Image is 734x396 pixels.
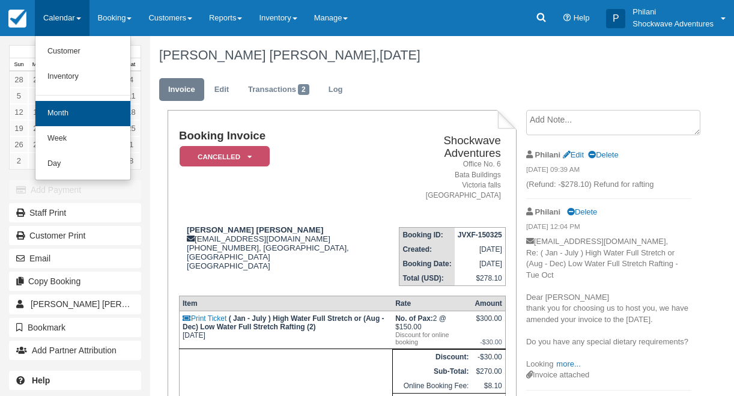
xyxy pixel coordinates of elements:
strong: Philani [535,207,560,216]
a: 26 [10,136,28,153]
a: 28 [10,72,28,88]
a: Inventory [35,64,130,90]
td: $8.10 [472,379,505,394]
a: [PERSON_NAME] [PERSON_NAME] [9,294,141,314]
a: Day [35,151,130,177]
th: Sub-Total: [392,364,472,379]
a: 3 [28,153,47,169]
th: Item [179,296,392,311]
th: Booking Date: [399,257,455,271]
div: Invoice attached [526,370,691,381]
button: Copy Booking [9,272,141,291]
button: Add Payment [9,180,141,200]
a: 19 [10,120,28,136]
div: [EMAIL_ADDRESS][DOMAIN_NAME] [PHONE_NUMBER], [GEOGRAPHIC_DATA], [GEOGRAPHIC_DATA] [GEOGRAPHIC_DATA] [179,225,390,285]
a: Week [35,126,130,151]
a: 27 [28,136,47,153]
a: Delete [567,207,597,216]
th: Mon [28,58,47,72]
th: Sat [122,58,141,72]
th: Discount: [392,349,472,364]
td: -$30.00 [472,349,505,364]
td: 2 @ $150.00 [392,311,472,349]
a: Month [35,101,130,126]
span: [PERSON_NAME] [PERSON_NAME] [31,299,171,309]
p: [EMAIL_ADDRESS][DOMAIN_NAME], Re: ( Jan - July ) High Water Full Stretch or (Aug - Dec) Low Water... [526,236,691,370]
a: 8 [122,153,141,169]
em: -$30.00 [475,338,502,346]
button: Email [9,249,141,268]
th: Rate [392,296,472,311]
a: Print Ticket [183,314,226,323]
td: [DATE] [455,257,506,271]
a: 13 [28,104,47,120]
a: Help [9,371,141,390]
a: Customer Print [9,226,141,245]
th: Amount [472,296,505,311]
div: $300.00 [475,314,502,332]
a: 11 [122,88,141,104]
strong: [PERSON_NAME] [PERSON_NAME] [187,225,323,234]
b: Help [32,376,50,385]
a: Invoice [159,78,204,102]
span: Help [574,13,590,22]
a: Edit [563,150,584,159]
a: 6 [28,88,47,104]
strong: ( Jan - July ) High Water Full Stretch or (Aug - Dec) Low Water Full Stretch Rafting (2) [183,314,384,331]
em: [DATE] 12:04 PM [526,222,691,235]
a: Customer [35,39,130,64]
a: Log [320,78,352,102]
th: Booking ID: [399,227,455,242]
a: 1 [122,136,141,153]
a: Transactions2 [239,78,318,102]
a: 20 [28,120,47,136]
strong: Philani [535,150,560,159]
strong: No. of Pax [395,314,433,323]
th: Sun [10,58,28,72]
ul: Calendar [35,36,131,180]
button: Add Partner Attribution [9,341,141,360]
h1: Booking Invoice [179,130,390,142]
i: Help [563,14,571,22]
a: 25 [122,120,141,136]
span: 2 [298,84,309,95]
a: more... [556,359,580,368]
a: 5 [10,88,28,104]
p: Philani [632,6,714,18]
span: [DATE] [380,47,420,62]
a: Edit [205,78,238,102]
p: Shockwave Adventures [632,18,714,30]
strong: JVXF-150325 [458,231,502,239]
a: 29 [28,72,47,88]
address: Office No. 6 Bata Buildings Victoria falls [GEOGRAPHIC_DATA] [395,159,500,201]
td: [DATE] [455,242,506,257]
img: checkfront-main-nav-mini-logo.png [8,10,26,28]
h2: Shockwave Adventures [395,135,500,159]
td: $278.10 [455,271,506,286]
td: Online Booking Fee: [392,379,472,394]
a: 2 [10,153,28,169]
td: [DATE] [179,311,392,349]
a: Staff Print [9,203,141,222]
a: 4 [122,72,141,88]
th: Total (USD): [399,271,455,286]
th: Created: [399,242,455,257]
div: P [606,9,625,28]
em: Cancelled [180,146,270,167]
em: [DATE] 09:39 AM [526,165,691,178]
a: 18 [122,104,141,120]
p: (Refund: -$278.10) Refund for rafting [526,179,691,190]
td: $270.00 [472,364,505,379]
button: Bookmark [9,318,141,337]
h1: [PERSON_NAME] [PERSON_NAME], [159,48,692,62]
em: Discount for online booking [395,331,469,346]
a: 12 [10,104,28,120]
a: Delete [588,150,618,159]
a: Cancelled [179,145,265,168]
